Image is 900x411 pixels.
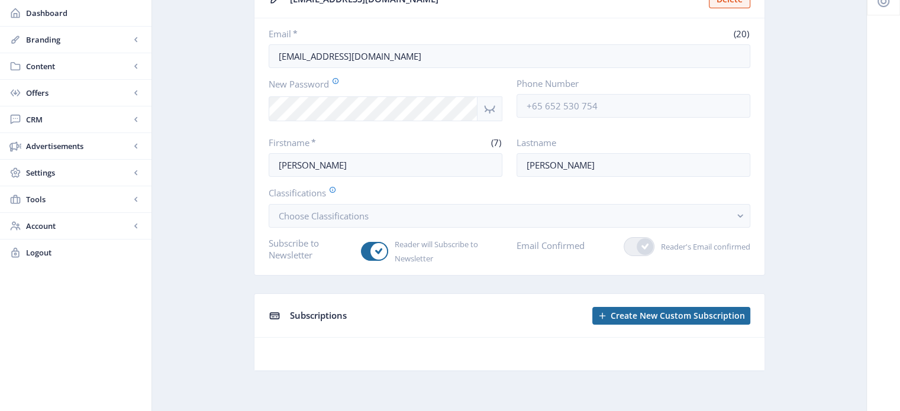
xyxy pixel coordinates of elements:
[26,87,130,99] span: Offers
[290,309,347,321] span: Subscriptions
[517,137,741,148] label: Lastname
[269,204,750,228] button: Choose Classifications
[269,28,505,40] label: Email
[26,220,130,232] span: Account
[26,167,130,179] span: Settings
[269,44,750,68] input: Enter reader’s email
[269,153,502,177] input: Enter reader’s firstname
[26,34,130,46] span: Branding
[26,193,130,205] span: Tools
[269,77,493,90] label: New Password
[654,240,750,254] span: Reader's Email confirmed
[478,96,502,121] nb-icon: Show password
[517,153,750,177] input: Enter reader’s lastname
[517,94,750,118] input: +65 652 530 754
[26,7,142,19] span: Dashboard
[254,293,765,371] app-collection-view: Subscriptions
[517,77,741,89] label: Phone Number
[517,237,585,254] label: Email Confirmed
[279,210,369,222] span: Choose Classifications
[388,237,502,266] span: Reader will Subscribe to Newsletter
[26,60,130,72] span: Content
[611,311,745,321] span: Create New Custom Subscription
[26,247,142,258] span: Logout
[585,307,750,325] a: New page
[269,237,352,261] label: Subscribe to Newsletter
[489,137,502,148] span: (7)
[26,140,130,152] span: Advertisements
[269,137,381,148] label: Firstname
[592,307,750,325] button: Create New Custom Subscription
[26,114,130,125] span: CRM
[732,28,750,40] span: (20)
[269,186,741,199] label: Classifications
